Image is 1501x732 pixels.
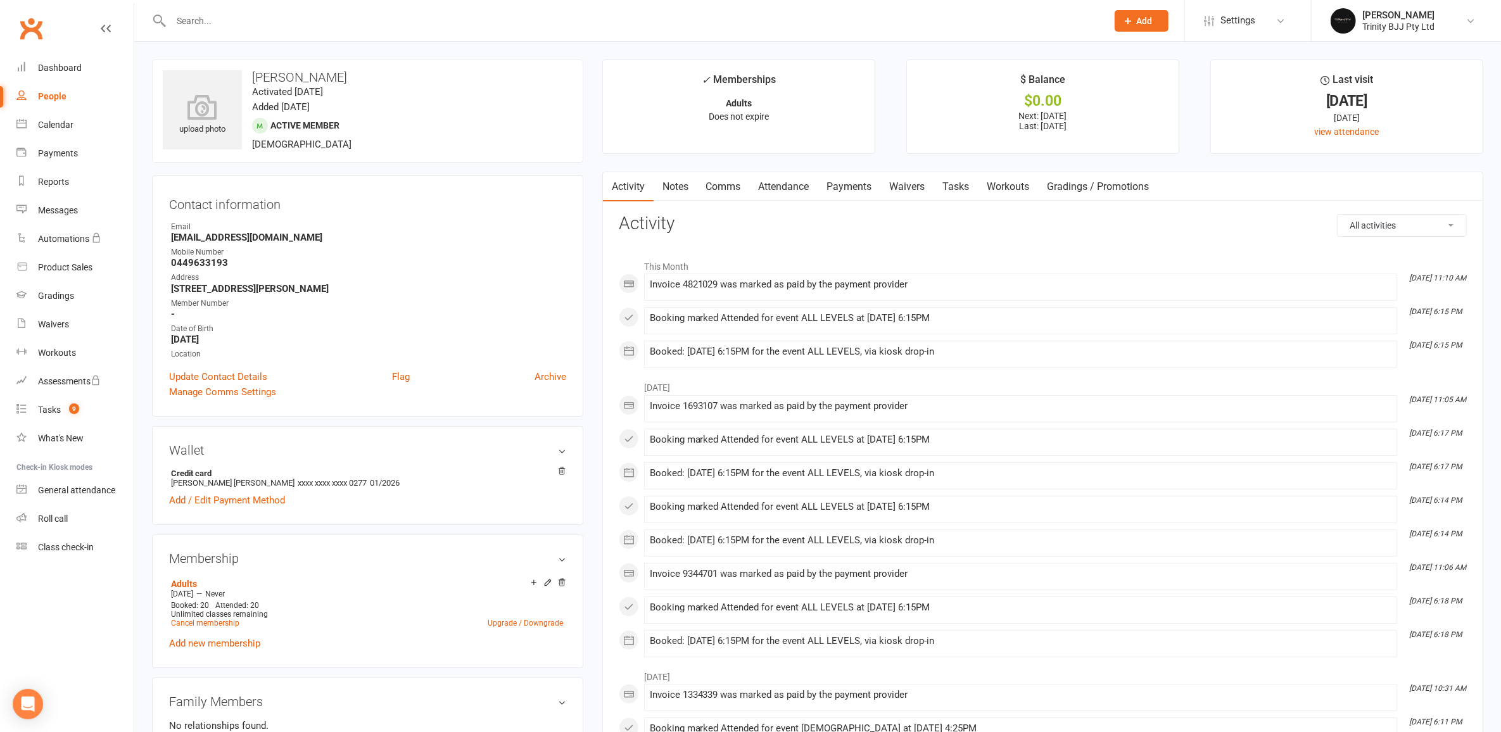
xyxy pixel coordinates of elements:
a: Waivers [16,310,134,339]
div: Assessments [38,376,101,386]
span: Add [1137,16,1153,26]
a: Add new membership [169,638,260,649]
a: Adults [171,579,197,589]
h3: Contact information [169,192,566,211]
i: [DATE] 6:15 PM [1409,341,1462,350]
div: Booked: [DATE] 6:15PM for the event ALL LEVELS, via kiosk drop-in [650,346,1391,357]
h3: Wallet [169,443,566,457]
div: Payments [38,148,78,158]
i: [DATE] 11:05 AM [1409,395,1466,404]
a: Payments [818,172,881,201]
span: Does not expire [709,111,769,122]
div: [PERSON_NAME] [1362,9,1434,21]
div: Tasks [38,405,61,415]
time: Activated [DATE] [252,86,323,98]
div: Mobile Number [171,246,566,258]
div: Waivers [38,319,69,329]
div: $0.00 [918,94,1167,108]
a: Flag [392,369,410,384]
div: — [168,589,566,599]
a: Workouts [16,339,134,367]
div: Date of Birth [171,323,566,335]
a: Update Contact Details [169,369,267,384]
div: Messages [38,205,78,215]
span: 9 [69,403,79,414]
div: Booked: [DATE] 6:15PM for the event ALL LEVELS, via kiosk drop-in [650,636,1391,647]
div: Last visit [1320,72,1373,94]
strong: - [171,308,566,320]
h3: [PERSON_NAME] [163,70,573,84]
i: [DATE] 6:15 PM [1409,307,1462,316]
a: Assessments [16,367,134,396]
a: Class kiosk mode [16,533,134,562]
div: Booking marked Attended for event ALL LEVELS at [DATE] 6:15PM [650,602,1391,613]
a: Upgrade / Downgrade [488,619,563,628]
div: Class check-in [38,542,94,552]
strong: 0449633193 [171,257,566,268]
span: Settings [1220,6,1255,35]
li: This Month [619,253,1467,274]
a: Manage Comms Settings [169,384,276,400]
div: Booking marked Attended for event ALL LEVELS at [DATE] 6:15PM [650,434,1391,445]
a: People [16,82,134,111]
h3: Activity [619,214,1467,234]
span: Never [205,590,225,598]
div: Booking marked Attended for event ALL LEVELS at [DATE] 6:15PM [650,313,1391,324]
strong: [DATE] [171,334,566,345]
input: Search... [167,12,1098,30]
a: Comms [697,172,750,201]
i: [DATE] 6:11 PM [1409,717,1462,726]
div: upload photo [163,94,242,136]
i: [DATE] 6:18 PM [1409,630,1462,639]
div: What's New [38,433,84,443]
div: Product Sales [38,262,92,272]
div: Booked: [DATE] 6:15PM for the event ALL LEVELS, via kiosk drop-in [650,535,1391,546]
div: General attendance [38,485,115,495]
span: Booked: 20 [171,601,209,610]
li: [DATE] [619,374,1467,394]
span: Attended: 20 [215,601,259,610]
div: Location [171,348,566,360]
a: Add / Edit Payment Method [169,493,285,508]
a: Clubworx [15,13,47,44]
strong: Adults [726,98,752,108]
a: Workouts [978,172,1039,201]
div: Member Number [171,298,566,310]
span: [DEMOGRAPHIC_DATA] [252,139,351,150]
i: [DATE] 6:18 PM [1409,596,1462,605]
div: Invoice 1693107 was marked as paid by the payment provider [650,401,1391,412]
h3: Membership [169,552,566,565]
li: [PERSON_NAME] [PERSON_NAME] [169,467,566,489]
a: Tasks 9 [16,396,134,424]
a: Automations [16,225,134,253]
strong: [EMAIL_ADDRESS][DOMAIN_NAME] [171,232,566,243]
span: Active member [270,120,339,130]
div: Email [171,221,566,233]
div: Dashboard [38,63,82,73]
a: Gradings [16,282,134,310]
p: Next: [DATE] Last: [DATE] [918,111,1167,131]
a: Reports [16,168,134,196]
strong: [STREET_ADDRESS][PERSON_NAME] [171,283,566,294]
div: Invoice 9344701 was marked as paid by the payment provider [650,569,1391,579]
img: thumb_image1712106278.png [1331,8,1356,34]
div: Trinity BJJ Pty Ltd [1362,21,1434,32]
span: [DATE] [171,590,193,598]
a: Waivers [881,172,934,201]
div: [DATE] [1222,94,1471,108]
a: Cancel membership [171,619,239,628]
i: [DATE] 10:31 AM [1409,684,1466,693]
strong: Credit card [171,469,560,478]
i: ✓ [702,74,710,86]
a: General attendance kiosk mode [16,476,134,505]
i: [DATE] 6:14 PM [1409,496,1462,505]
a: Attendance [750,172,818,201]
a: Roll call [16,505,134,533]
div: Booked: [DATE] 6:15PM for the event ALL LEVELS, via kiosk drop-in [650,468,1391,479]
a: Messages [16,196,134,225]
div: Open Intercom Messenger [13,689,43,719]
a: Gradings / Promotions [1039,172,1158,201]
button: Add [1115,10,1168,32]
a: Tasks [934,172,978,201]
li: [DATE] [619,664,1467,684]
